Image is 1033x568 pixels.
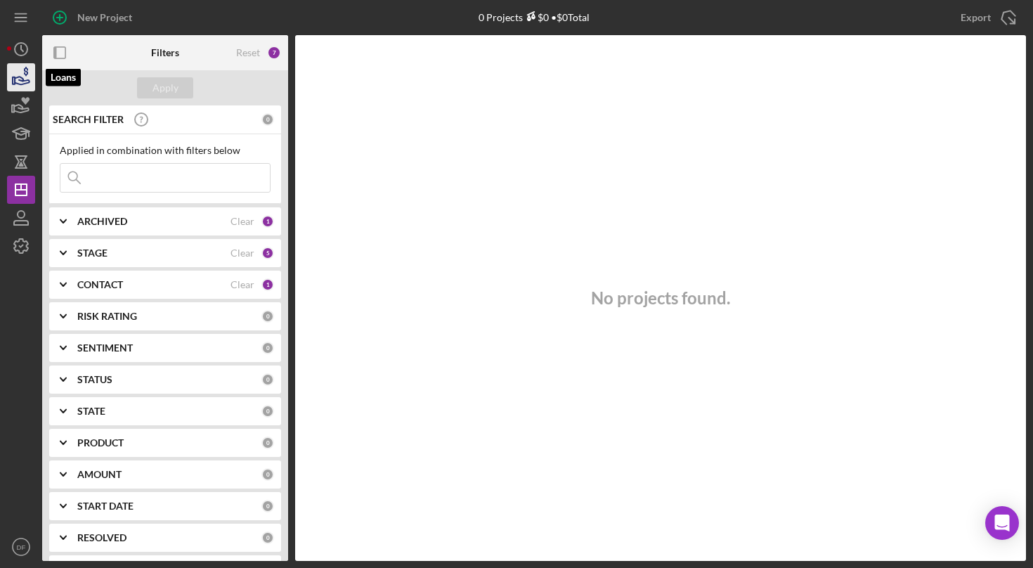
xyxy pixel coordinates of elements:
b: STATE [77,406,105,417]
b: Filters [151,47,179,58]
div: 0 [261,500,274,512]
b: SENTIMENT [77,342,133,354]
b: STAGE [77,247,108,259]
h3: No projects found. [591,288,730,308]
b: ARCHIVED [77,216,127,227]
div: 7 [267,46,281,60]
div: 5 [261,247,274,259]
div: 1 [261,215,274,228]
div: 0 [261,310,274,323]
div: $0 [523,11,549,23]
b: AMOUNT [77,469,122,480]
button: New Project [42,4,146,32]
div: Clear [230,279,254,290]
b: START DATE [77,501,134,512]
div: 0 Projects • $0 Total [479,11,590,23]
div: New Project [77,4,132,32]
div: 0 [261,405,274,418]
div: Applied in combination with filters below [60,145,271,156]
b: STATUS [77,374,112,385]
b: PRODUCT [77,437,124,448]
b: RESOLVED [77,532,126,543]
div: Open Intercom Messenger [985,506,1019,540]
div: Clear [230,216,254,227]
b: RISK RATING [77,311,137,322]
button: DF [7,533,35,561]
b: SEARCH FILTER [53,114,124,125]
div: Apply [152,77,178,98]
div: 0 [261,373,274,386]
div: 0 [261,531,274,544]
div: 0 [261,113,274,126]
div: 0 [261,437,274,449]
div: 0 [261,342,274,354]
div: 0 [261,468,274,481]
b: CONTACT [77,279,123,290]
div: Export [961,4,991,32]
div: 1 [261,278,274,291]
text: DF [17,543,26,551]
button: Apply [137,77,193,98]
div: Reset [236,47,260,58]
button: Export [947,4,1026,32]
div: Clear [230,247,254,259]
